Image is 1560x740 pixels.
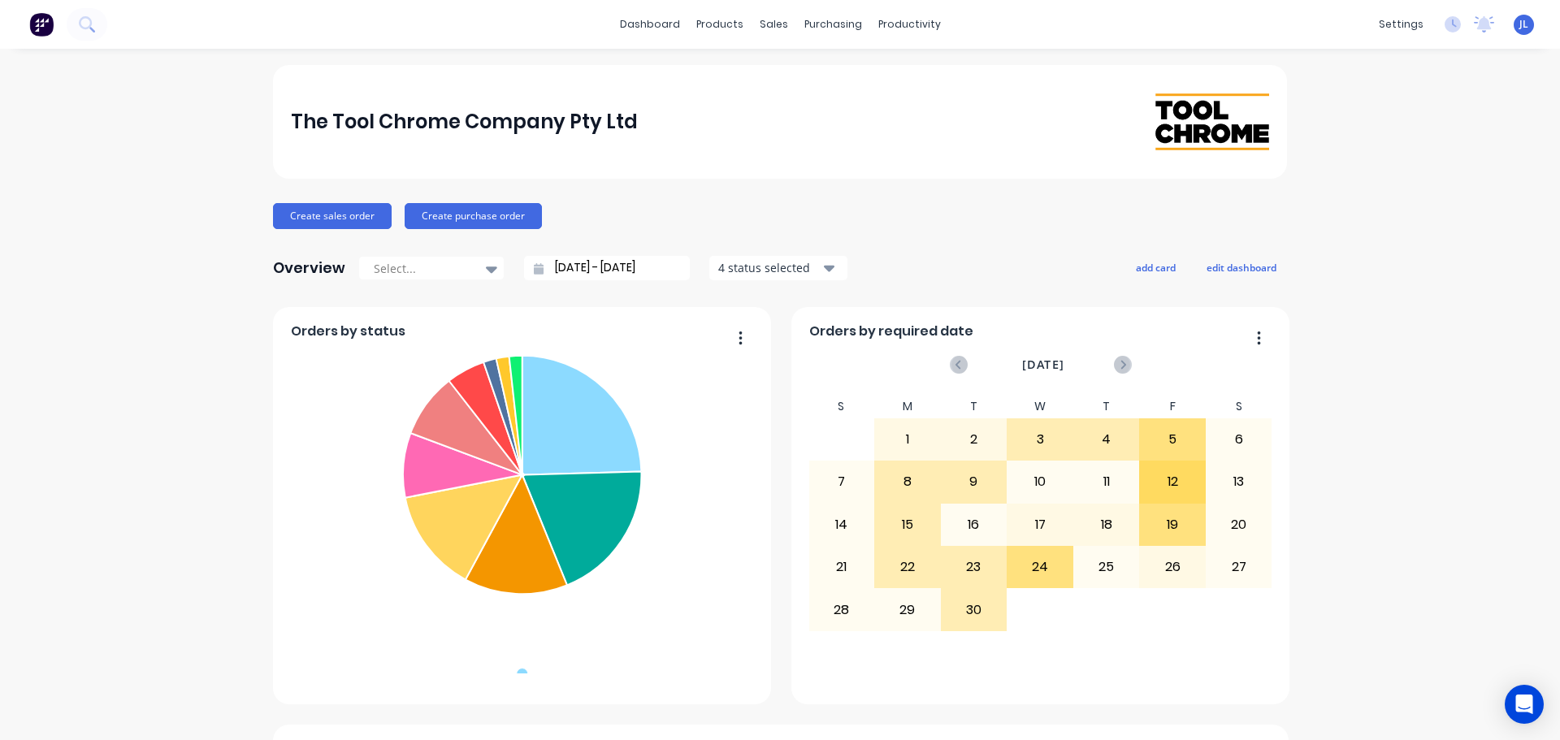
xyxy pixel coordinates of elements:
[942,504,1007,545] div: 16
[875,461,940,502] div: 8
[809,504,874,545] div: 14
[1125,257,1186,278] button: add card
[942,461,1007,502] div: 9
[809,322,973,341] span: Orders by required date
[1519,17,1528,32] span: JL
[870,12,949,37] div: productivity
[291,106,638,138] div: The Tool Chrome Company Pty Ltd
[942,419,1007,460] div: 2
[1007,461,1072,502] div: 10
[875,589,940,630] div: 29
[1022,356,1064,374] span: [DATE]
[29,12,54,37] img: Factory
[273,252,345,284] div: Overview
[612,12,688,37] a: dashboard
[709,256,847,280] button: 4 status selected
[1207,547,1272,587] div: 27
[942,589,1007,630] div: 30
[1073,395,1140,418] div: T
[1505,685,1544,724] div: Open Intercom Messenger
[273,203,392,229] button: Create sales order
[1207,504,1272,545] div: 20
[752,12,796,37] div: sales
[1074,419,1139,460] div: 4
[1155,93,1269,149] img: The Tool Chrome Company Pty Ltd
[874,395,941,418] div: M
[1140,547,1205,587] div: 26
[941,395,1007,418] div: T
[688,12,752,37] div: products
[809,547,874,587] div: 21
[809,589,874,630] div: 28
[1140,504,1205,545] div: 19
[875,547,940,587] div: 22
[1196,257,1287,278] button: edit dashboard
[796,12,870,37] div: purchasing
[1207,419,1272,460] div: 6
[875,504,940,545] div: 15
[1206,395,1272,418] div: S
[1007,504,1072,545] div: 17
[942,547,1007,587] div: 23
[1139,395,1206,418] div: F
[1207,461,1272,502] div: 13
[718,259,821,276] div: 4 status selected
[1007,547,1072,587] div: 24
[1007,395,1073,418] div: W
[875,419,940,460] div: 1
[808,395,875,418] div: S
[1074,547,1139,587] div: 25
[809,461,874,502] div: 7
[1140,461,1205,502] div: 12
[291,322,405,341] span: Orders by status
[1007,419,1072,460] div: 3
[405,203,542,229] button: Create purchase order
[1140,419,1205,460] div: 5
[1074,504,1139,545] div: 18
[1371,12,1432,37] div: settings
[1074,461,1139,502] div: 11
